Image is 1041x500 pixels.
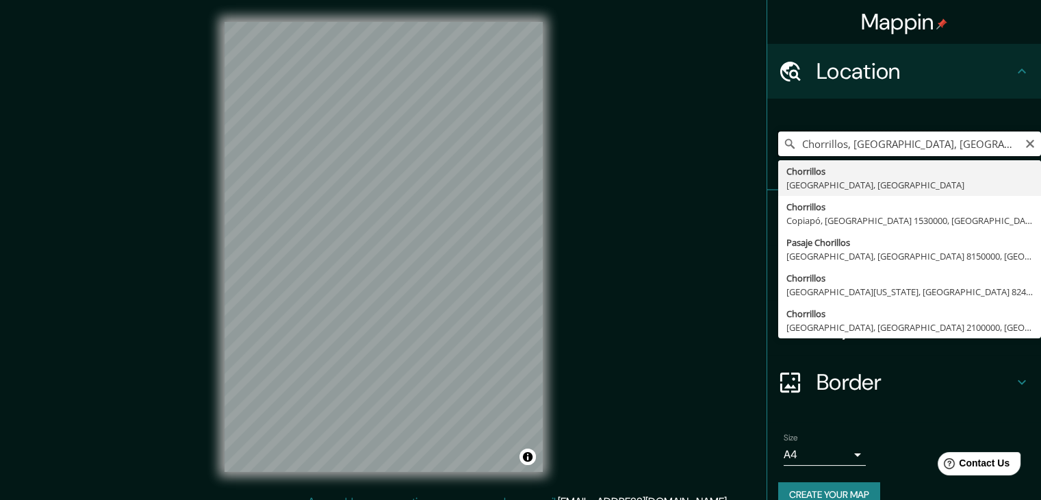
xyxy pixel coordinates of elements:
[767,355,1041,410] div: Border
[786,200,1033,214] div: Chorrillos
[767,44,1041,99] div: Location
[1025,136,1036,149] button: Clear
[784,432,798,444] label: Size
[817,58,1014,85] h4: Location
[861,8,948,36] h4: Mappin
[767,190,1041,245] div: Pins
[767,300,1041,355] div: Layout
[767,245,1041,300] div: Style
[817,368,1014,396] h4: Border
[784,444,866,466] div: A4
[817,314,1014,341] h4: Layout
[786,236,1033,249] div: Pasaje Chorillos
[786,307,1033,321] div: Chorrillos
[519,449,536,465] button: Toggle attribution
[786,249,1033,263] div: [GEOGRAPHIC_DATA], [GEOGRAPHIC_DATA] 8150000, [GEOGRAPHIC_DATA]
[786,271,1033,285] div: Chorrillos
[786,321,1033,334] div: [GEOGRAPHIC_DATA], [GEOGRAPHIC_DATA] 2100000, [GEOGRAPHIC_DATA]
[786,285,1033,299] div: [GEOGRAPHIC_DATA][US_STATE], [GEOGRAPHIC_DATA] 8240000, [GEOGRAPHIC_DATA]
[786,164,1033,178] div: Chorrillos
[224,22,543,472] canvas: Map
[778,132,1041,156] input: Pick your city or area
[786,214,1033,227] div: Copiapó, [GEOGRAPHIC_DATA] 1530000, [GEOGRAPHIC_DATA]
[936,18,947,29] img: pin-icon.png
[786,178,1033,192] div: [GEOGRAPHIC_DATA], [GEOGRAPHIC_DATA]
[919,447,1026,485] iframe: Help widget launcher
